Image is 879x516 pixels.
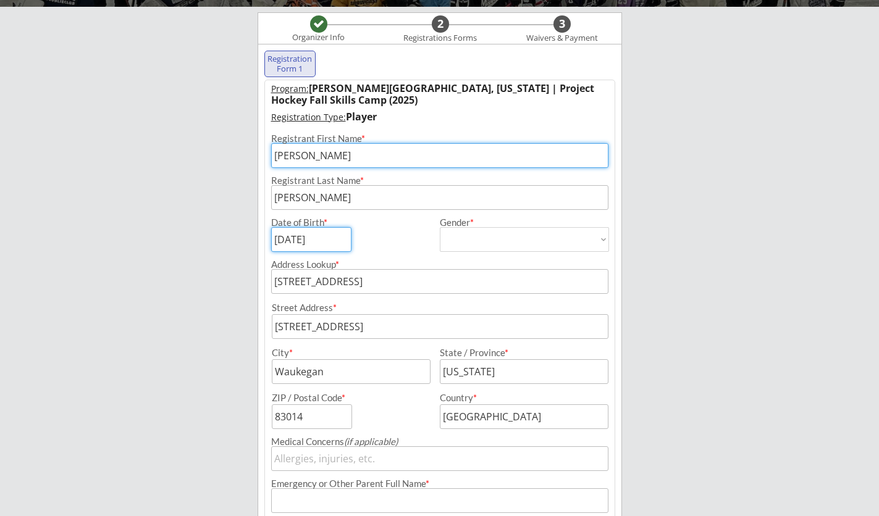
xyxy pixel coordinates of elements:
[271,111,346,123] u: Registration Type:
[519,33,605,43] div: Waivers & Payment
[344,436,398,447] em: (if applicable)
[398,33,483,43] div: Registrations Forms
[272,393,429,402] div: ZIP / Postal Code
[553,17,571,31] div: 3
[271,81,597,107] strong: [PERSON_NAME][GEOGRAPHIC_DATA], [US_STATE] | Project Hockey Fall Skills Camp (2025)
[271,218,335,227] div: Date of Birth
[272,348,429,357] div: City
[440,348,594,357] div: State / Province
[271,260,608,269] div: Address Lookup
[346,110,377,123] strong: Player
[271,83,309,94] u: Program:
[271,437,608,446] div: Medical Concerns
[432,17,449,31] div: 2
[272,303,608,312] div: Street Address
[440,393,594,402] div: Country
[271,446,608,471] input: Allergies, injuries, etc.
[271,134,608,143] div: Registrant First Name
[271,176,608,185] div: Registrant Last Name
[267,54,313,73] div: Registration Form 1
[271,479,608,488] div: Emergency or Other Parent Full Name
[271,269,608,294] input: Street, City, Province/State
[285,33,353,43] div: Organizer Info
[440,218,609,227] div: Gender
